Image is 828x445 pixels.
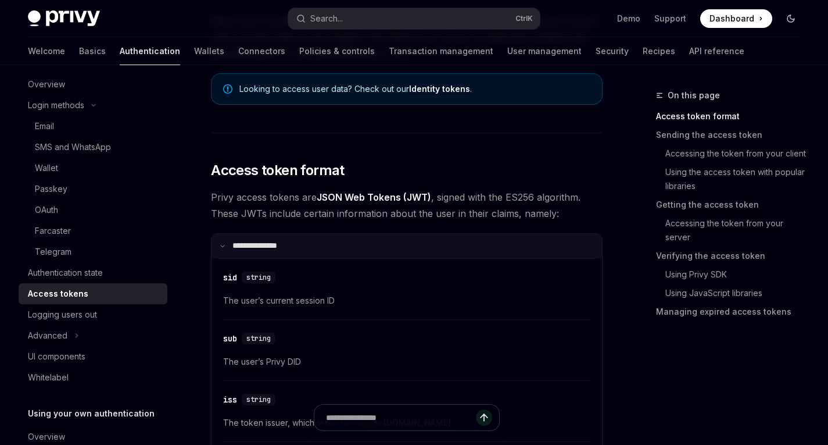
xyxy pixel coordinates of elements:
[28,10,100,27] img: dark logo
[120,37,180,65] a: Authentication
[19,262,167,283] a: Authentication state
[19,200,167,220] a: OAuth
[389,37,493,65] a: Transaction management
[19,137,167,158] a: SMS and WhatsApp
[19,179,167,200] a: Passkey
[665,163,809,195] a: Using the access token with popular libraries
[19,158,167,179] a: Wallet
[28,37,65,65] a: Welcome
[35,224,71,238] div: Farcaster
[35,203,58,217] div: OAuth
[656,195,809,214] a: Getting the access token
[28,350,85,364] div: UI components
[19,241,167,262] a: Telegram
[246,334,271,343] span: string
[28,371,69,385] div: Whitelabel
[35,140,111,154] div: SMS and WhatsApp
[223,84,232,94] svg: Note
[19,283,167,304] a: Access tokens
[409,84,470,94] a: Identity tokens
[310,12,343,26] div: Search...
[35,119,54,133] div: Email
[211,189,603,222] span: Privy access tokens are , signed with the ES256 algorithm. These JWTs include certain information...
[246,273,271,282] span: string
[656,302,809,321] a: Managing expired access tokens
[665,214,809,247] a: Accessing the token from your server
[239,83,590,95] span: Looking to access user data? Check out our .
[656,107,809,126] a: Access token format
[223,272,237,283] div: sid
[223,394,237,405] div: iss
[79,37,106,65] a: Basics
[317,191,431,204] a: JSON Web Tokens (JWT)
[28,98,84,112] div: Login methods
[35,245,71,259] div: Telegram
[223,355,590,369] span: The user’s Privy DID
[665,144,809,163] a: Accessing the token from your client
[656,126,809,144] a: Sending the access token
[617,13,640,24] a: Demo
[709,13,754,24] span: Dashboard
[19,367,167,388] a: Whitelabel
[211,161,345,180] span: Access token format
[288,8,539,29] button: Search...CtrlK
[515,14,533,23] span: Ctrl K
[28,329,67,343] div: Advanced
[19,116,167,137] a: Email
[689,37,744,65] a: API reference
[656,247,809,265] a: Verifying the access token
[35,161,58,175] div: Wallet
[665,284,809,302] a: Using JavaScript libraries
[246,395,271,404] span: string
[35,182,67,196] div: Passkey
[700,9,772,28] a: Dashboard
[654,13,686,24] a: Support
[19,220,167,241] a: Farcaster
[194,37,224,65] a: Wallets
[476,410,492,426] button: Send message
[28,266,103,280] div: Authentication state
[299,37,375,65] a: Policies & controls
[223,333,237,344] div: sub
[507,37,582,65] a: User management
[19,346,167,367] a: UI components
[596,37,629,65] a: Security
[28,407,155,421] h5: Using your own authentication
[238,37,285,65] a: Connectors
[19,74,167,95] a: Overview
[28,287,88,301] div: Access tokens
[643,37,675,65] a: Recipes
[668,88,720,102] span: On this page
[28,77,65,91] div: Overview
[782,9,800,28] button: Toggle dark mode
[28,430,65,444] div: Overview
[28,308,97,322] div: Logging users out
[665,265,809,284] a: Using Privy SDK
[223,294,590,308] span: The user’s current session ID
[19,304,167,325] a: Logging users out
